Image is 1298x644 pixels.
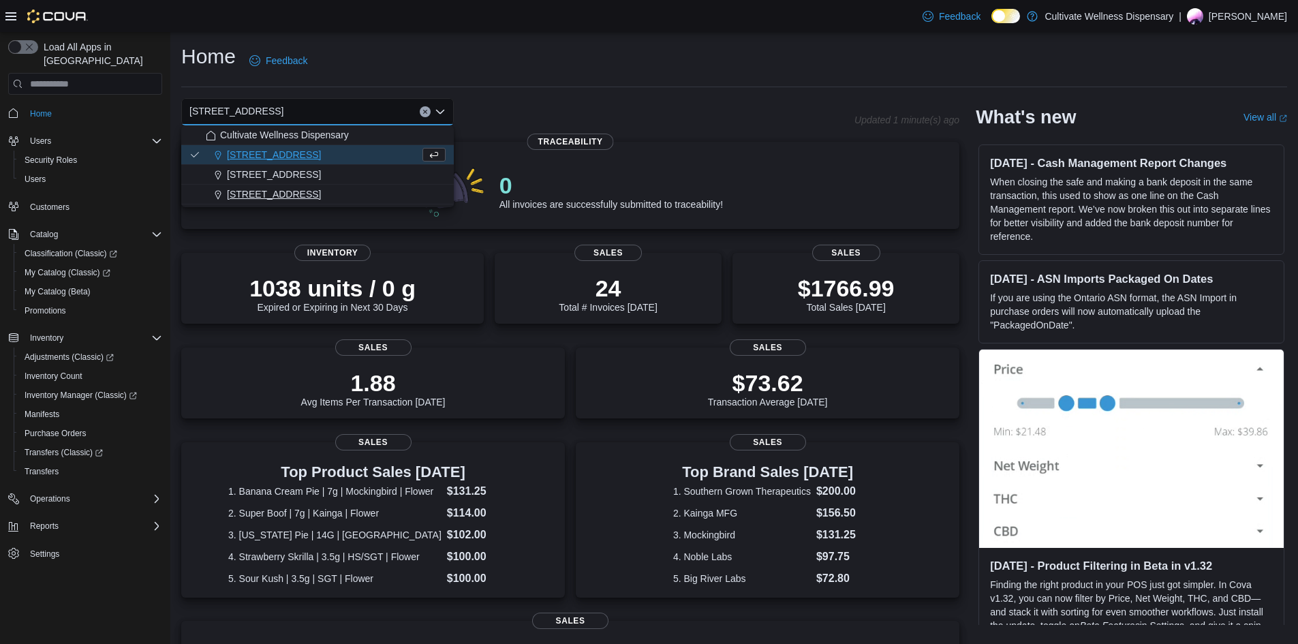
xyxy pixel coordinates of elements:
div: Transaction Average [DATE] [708,369,828,408]
span: Sales [532,613,608,629]
button: [STREET_ADDRESS] [181,185,454,204]
dd: $72.80 [816,570,862,587]
a: My Catalog (Classic) [19,264,116,281]
p: Cultivate Wellness Dispensary [1045,8,1173,25]
span: Feedback [939,10,980,23]
span: Purchase Orders [19,425,162,442]
div: All invoices are successfully submitted to traceability! [499,172,723,210]
dd: $100.00 [447,570,518,587]
span: My Catalog (Classic) [25,267,110,278]
input: Dark Mode [991,9,1020,23]
p: $73.62 [708,369,828,397]
span: Catalog [25,226,162,243]
span: Settings [25,545,162,562]
p: 24 [559,275,657,302]
span: Inventory [30,333,63,343]
a: Home [25,106,57,122]
span: Sales [335,434,412,450]
span: Manifests [25,409,59,420]
span: [STREET_ADDRESS] [227,187,321,201]
button: Clear input [420,106,431,117]
a: Inventory Manager (Classic) [14,386,168,405]
dt: 2. Super Boof | 7g | Kainga | Flower [228,506,442,520]
span: My Catalog (Classic) [19,264,162,281]
dd: $114.00 [447,505,518,521]
span: Sales [730,339,806,356]
a: Transfers (Classic) [14,443,168,462]
a: Transfers (Classic) [19,444,108,461]
span: My Catalog (Beta) [19,283,162,300]
h1: Home [181,43,236,70]
a: View allExternal link [1243,112,1287,123]
span: Customers [25,198,162,215]
dt: 4. Strawberry Skrilla | 3.5g | HS/SGT | Flower [228,550,442,564]
a: Transfers [19,463,64,480]
button: Catalog [3,225,168,244]
a: Customers [25,199,75,215]
h3: Top Brand Sales [DATE] [673,464,862,480]
span: Inventory Count [25,371,82,382]
dt: 4. Noble Labs [673,550,811,564]
span: Transfers [25,466,59,477]
button: Operations [25,491,76,507]
button: Users [3,132,168,151]
dt: 1. Banana Cream Pie | 7g | Mockingbird | Flower [228,485,442,498]
button: My Catalog (Beta) [14,282,168,301]
dt: 5. Big River Labs [673,572,811,585]
span: Security Roles [19,152,162,168]
span: Load All Apps in [GEOGRAPHIC_DATA] [38,40,162,67]
span: Transfers (Classic) [19,444,162,461]
span: [STREET_ADDRESS] [189,103,283,119]
dt: 5. Sour Kush | 3.5g | SGT | Flower [228,572,442,585]
button: Promotions [14,301,168,320]
dt: 3. [US_STATE] Pie | 14G | [GEOGRAPHIC_DATA] [228,528,442,542]
button: Security Roles [14,151,168,170]
a: Inventory Count [19,368,88,384]
p: Updated 1 minute(s) ago [854,114,959,125]
span: Settings [30,549,59,559]
span: Promotions [19,303,162,319]
button: Users [25,133,57,149]
span: Adjustments (Classic) [19,349,162,365]
button: Users [14,170,168,189]
dd: $97.75 [816,549,862,565]
div: Choose from the following options [181,125,454,204]
div: Avg Items Per Transaction [DATE] [301,369,446,408]
a: Users [19,171,51,187]
span: Operations [25,491,162,507]
span: Users [30,136,51,147]
div: Expired or Expiring in Next 30 Days [249,275,416,313]
p: | [1179,8,1181,25]
button: Operations [3,489,168,508]
a: My Catalog (Beta) [19,283,96,300]
dd: $102.00 [447,527,518,543]
span: Cultivate Wellness Dispensary [220,128,349,142]
span: Reports [25,518,162,534]
button: Catalog [25,226,63,243]
span: Inventory Count [19,368,162,384]
dt: 1. Southern Grown Therapeutics [673,485,811,498]
span: Reports [30,521,59,532]
span: Feedback [266,54,307,67]
p: 0 [499,172,723,199]
dd: $156.50 [816,505,862,521]
button: Reports [3,517,168,536]
button: Customers [3,197,168,217]
span: Sales [812,245,880,261]
span: Manifests [19,406,162,423]
a: Classification (Classic) [14,244,168,263]
p: [PERSON_NAME] [1209,8,1287,25]
a: Adjustments (Classic) [14,348,168,367]
div: Total Sales [DATE] [798,275,895,313]
p: If you are using the Ontario ASN format, the ASN Import in purchase orders will now automatically... [990,291,1273,332]
button: Inventory [25,330,69,346]
dt: 3. Mockingbird [673,528,811,542]
a: Classification (Classic) [19,245,123,262]
span: Users [25,174,46,185]
button: [STREET_ADDRESS] [181,165,454,185]
button: Purchase Orders [14,424,168,443]
button: Inventory Count [14,367,168,386]
h3: Top Product Sales [DATE] [228,464,518,480]
span: [STREET_ADDRESS] [227,168,321,181]
span: Transfers [19,463,162,480]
